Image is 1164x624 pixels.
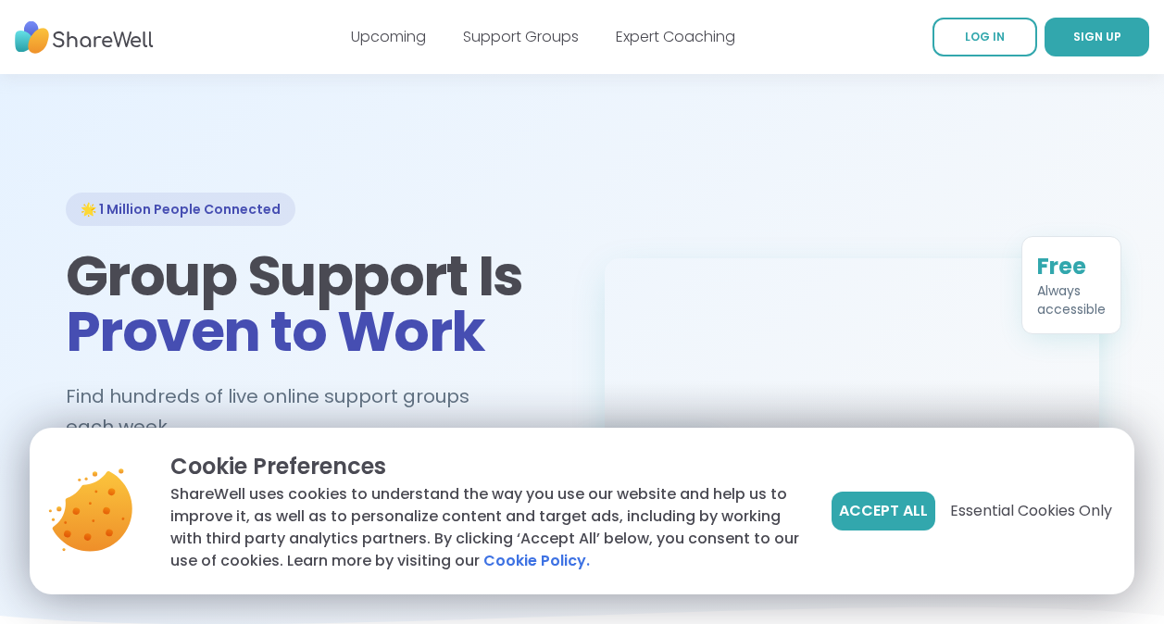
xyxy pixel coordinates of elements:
span: Proven to Work [66,293,485,370]
a: Cookie Policy. [483,550,590,572]
a: Expert Coaching [616,26,735,47]
a: Support Groups [463,26,579,47]
a: Upcoming [351,26,426,47]
button: Accept All [832,492,935,530]
p: Cookie Preferences [170,450,802,483]
a: LOG IN [932,18,1037,56]
h2: Find hundreds of live online support groups each week. [66,381,560,442]
span: Essential Cookies Only [950,500,1112,522]
a: SIGN UP [1045,18,1149,56]
span: LOG IN [965,29,1005,44]
span: Accept All [839,500,928,522]
img: ShareWell Nav Logo [15,12,154,63]
h1: Group Support Is [66,248,560,359]
div: Free [1037,252,1106,281]
p: ShareWell uses cookies to understand the way you use our website and help us to improve it, as we... [170,483,802,572]
div: Always accessible [1037,281,1106,318]
span: SIGN UP [1073,29,1121,44]
div: 🌟 1 Million People Connected [66,193,295,226]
